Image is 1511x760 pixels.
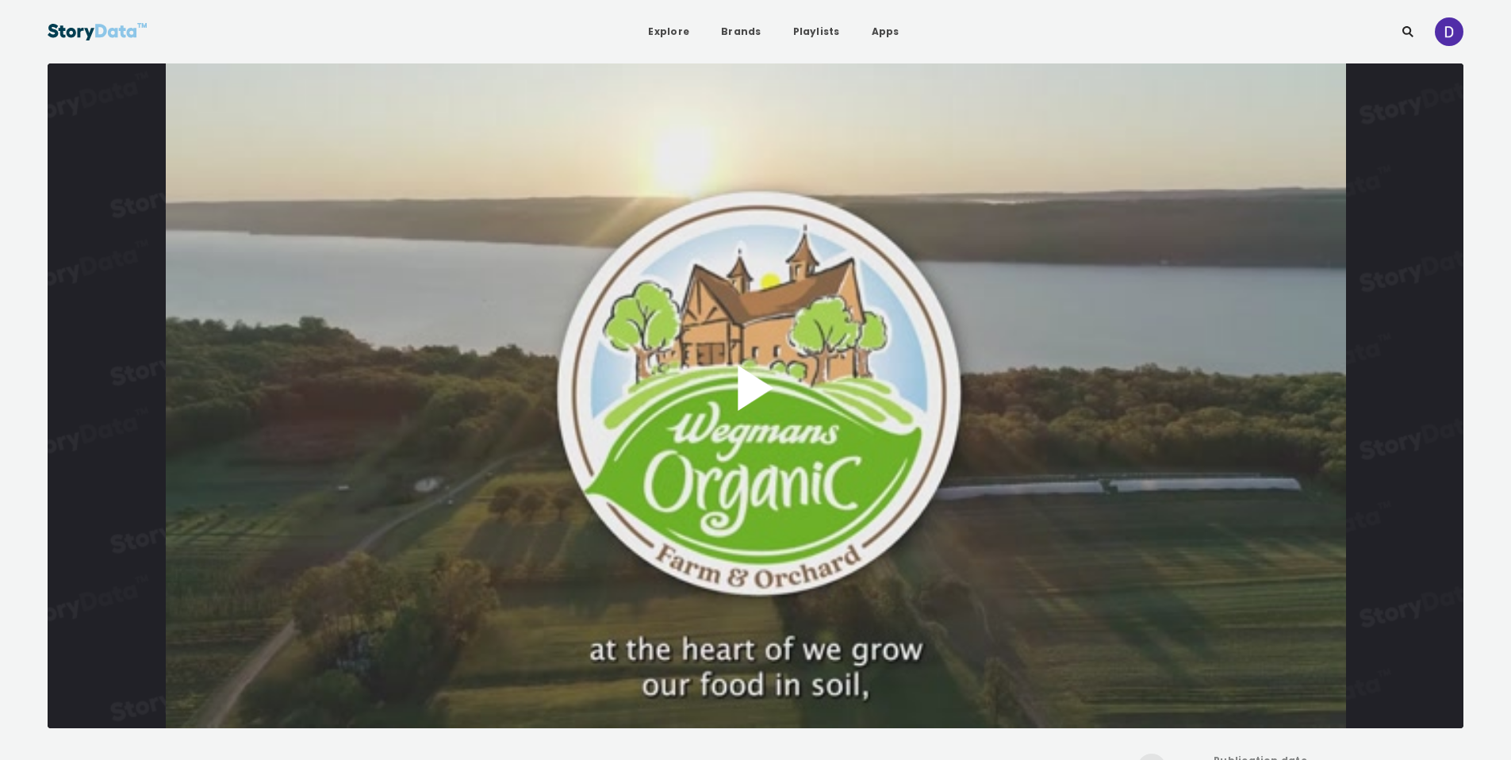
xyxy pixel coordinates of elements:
img: StoryData Logo [48,17,148,46]
a: Apps [859,17,912,46]
a: Playlists [780,17,853,46]
div: Video Player [48,63,1463,728]
a: Explore [635,17,702,46]
a: Brands [708,17,773,46]
button: Play Video [48,63,1463,728]
img: ACg8ocKzwPDiA-G5ZA1Mflw8LOlJAqwuiocHy5HQ8yAWPW50gy9RiA=s96-c [1435,17,1463,46]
